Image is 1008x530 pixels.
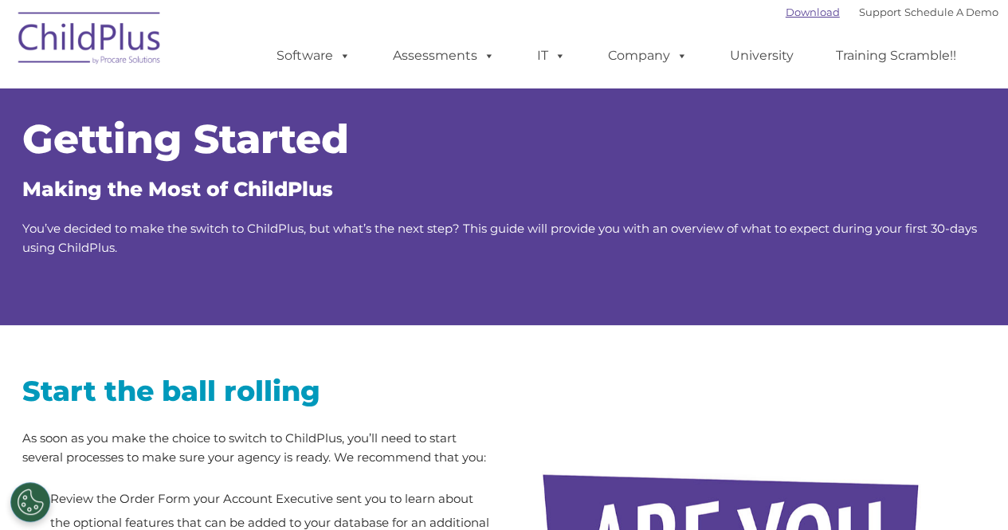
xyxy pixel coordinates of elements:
iframe: Chat Widget [747,358,1008,530]
a: Schedule A Demo [904,6,998,18]
a: Training Scramble!! [820,40,972,72]
span: You’ve decided to make the switch to ChildPlus, but what’s the next step? This guide will provide... [22,221,977,255]
a: Download [786,6,840,18]
button: Cookies Settings [10,482,50,522]
a: Assessments [377,40,511,72]
font: | [786,6,998,18]
img: ChildPlus by Procare Solutions [10,1,170,80]
a: IT [521,40,582,72]
a: Company [592,40,704,72]
h2: Start the ball rolling [22,373,492,409]
a: Support [859,6,901,18]
a: University [714,40,810,72]
span: Making the Most of ChildPlus [22,177,333,201]
p: As soon as you make the choice to switch to ChildPlus, you’ll need to start several processes to ... [22,429,492,467]
a: Software [261,40,367,72]
span: Getting Started [22,115,349,163]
